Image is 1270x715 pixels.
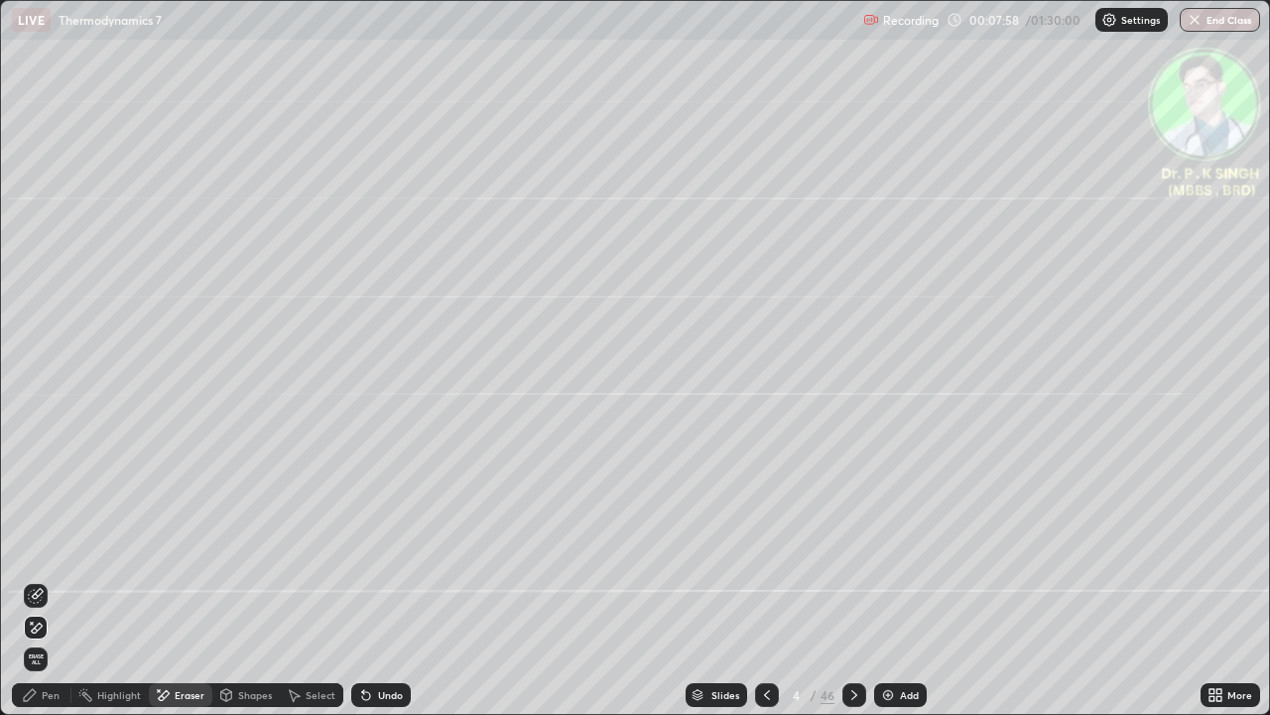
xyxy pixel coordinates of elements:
p: Thermodynamics 7 [59,12,162,28]
img: recording.375f2c34.svg [863,12,879,28]
div: / [811,689,817,701]
div: Add [900,690,919,700]
div: Highlight [97,690,141,700]
div: Pen [42,690,60,700]
span: Erase all [25,653,47,665]
p: Settings [1121,15,1160,25]
p: LIVE [18,12,45,28]
div: 46 [821,686,834,704]
div: More [1227,690,1252,700]
div: Shapes [238,690,272,700]
img: add-slide-button [880,687,896,703]
div: Select [306,690,335,700]
div: Undo [378,690,403,700]
p: Recording [883,13,939,28]
div: Eraser [175,690,204,700]
img: end-class-cross [1187,12,1203,28]
img: class-settings-icons [1101,12,1117,28]
button: End Class [1180,8,1260,32]
div: 4 [787,689,807,701]
div: Slides [711,690,739,700]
